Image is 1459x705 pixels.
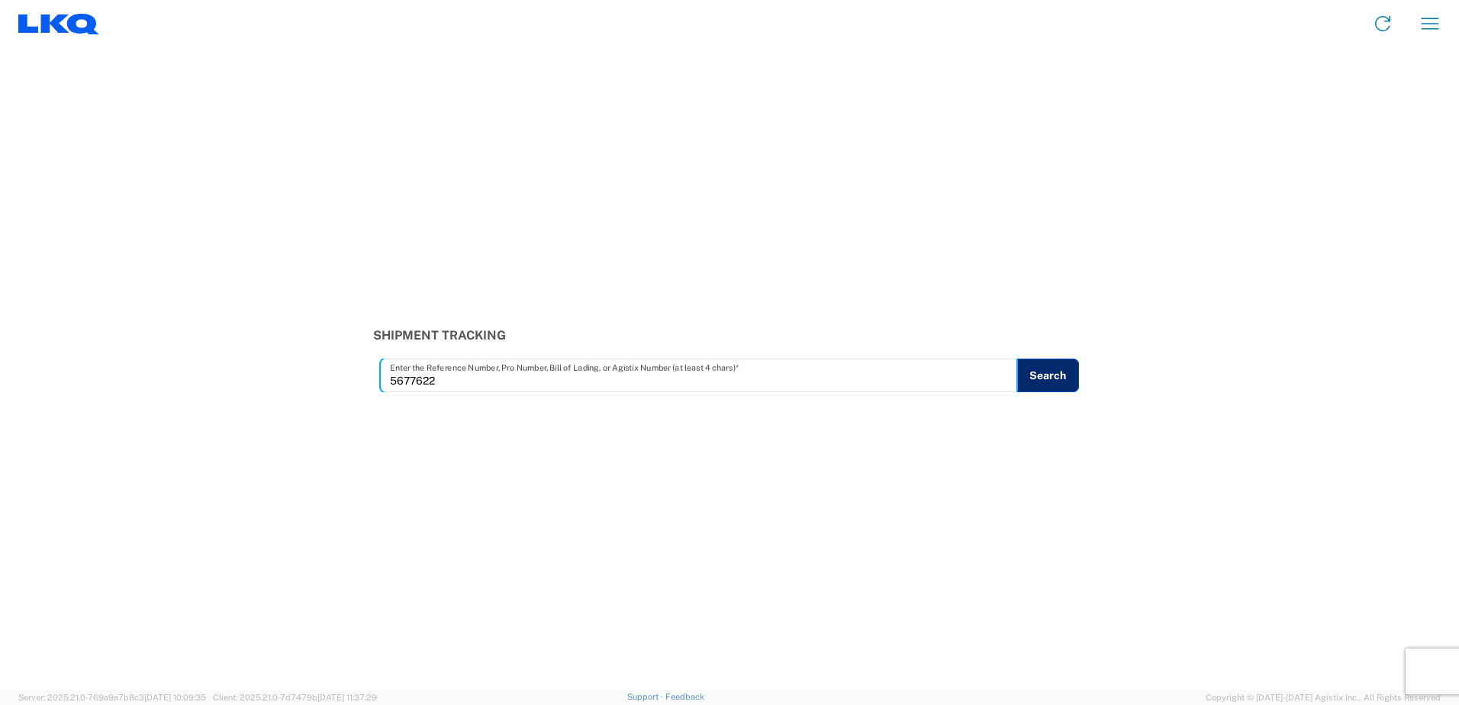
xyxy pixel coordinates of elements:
[18,693,206,702] span: Server: 2025.21.0-769a9a7b8c3
[373,328,1087,343] h3: Shipment Tracking
[1016,359,1079,392] button: Search
[144,693,206,702] span: [DATE] 10:09:35
[665,692,704,701] a: Feedback
[627,692,665,701] a: Support
[317,693,377,702] span: [DATE] 11:37:29
[1206,691,1441,704] span: Copyright © [DATE]-[DATE] Agistix Inc., All Rights Reserved
[213,693,377,702] span: Client: 2025.21.0-7d7479b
